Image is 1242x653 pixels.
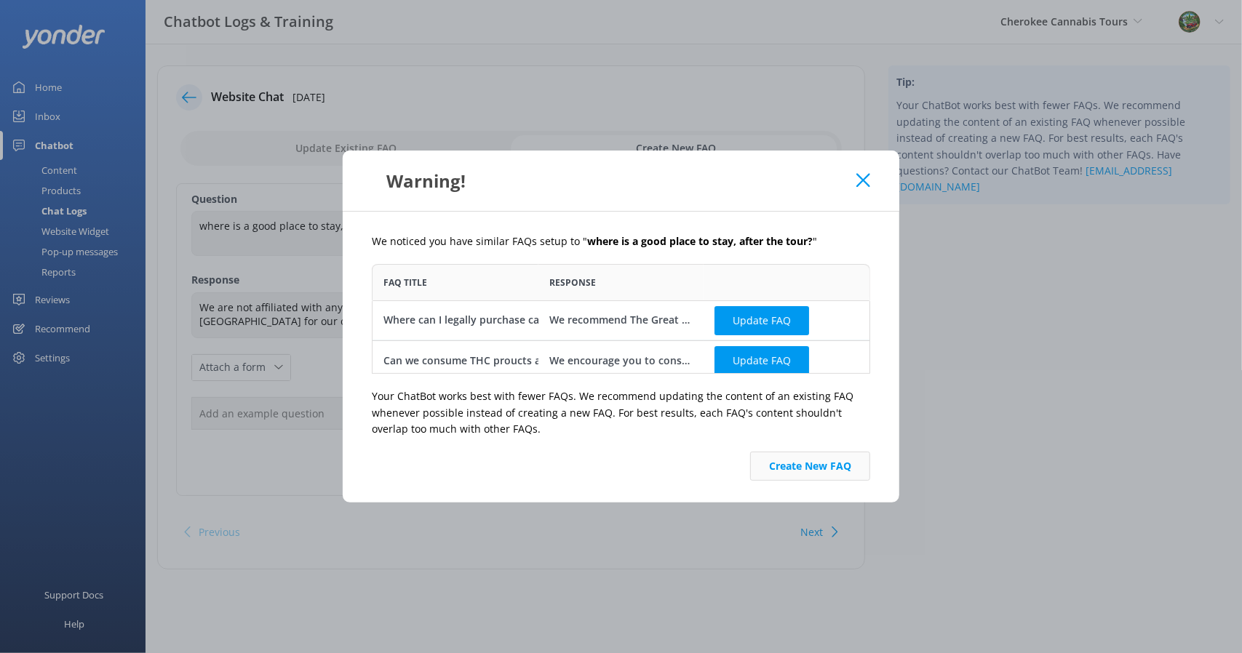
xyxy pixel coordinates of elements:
[714,346,809,375] button: Update FAQ
[383,353,611,369] div: Can we consume THC proucts along the tour?
[856,173,870,188] button: Close
[750,452,870,481] button: Create New FAQ
[383,276,427,289] span: FAQ Title
[587,234,813,248] b: where is a good place to stay, after the tour?
[549,276,596,289] span: Response
[372,169,856,193] div: Warning!
[383,312,657,328] div: Where can I legally purchase cannabis before the tour?
[714,306,809,335] button: Update FAQ
[372,300,870,373] div: grid
[549,353,693,369] div: We encourage you to consume your purchases while on our adventure in the Smoky's.
[372,233,870,249] p: We noticed you have similar FAQs setup to " "
[372,388,870,437] p: Your ChatBot works best with fewer FAQs. We recommend updating the content of an existing FAQ whe...
[372,340,870,380] div: row
[549,312,693,328] div: We recommend The Great Smoky Cannabis Dispensary in Cherokee. Visit [URL][DOMAIN_NAME]
[372,300,870,340] div: row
